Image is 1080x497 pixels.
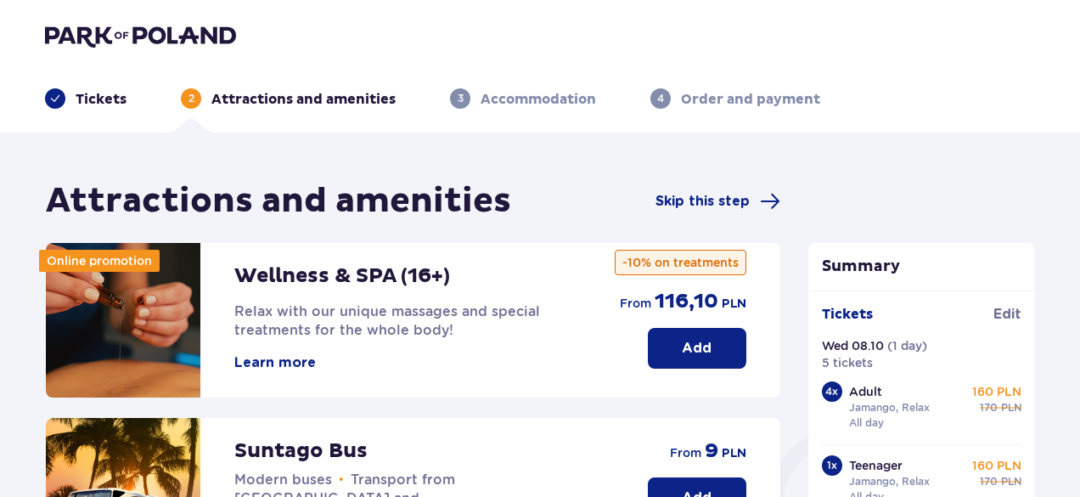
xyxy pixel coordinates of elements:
button: Add [648,328,746,369]
p: Wellness & SPA (16+) [234,263,450,289]
p: 2 [188,91,194,106]
p: Jamango, Relax [849,474,930,489]
p: 3 [458,91,464,106]
span: 116,10 [655,289,718,314]
p: Add [682,339,712,358]
img: Park of Poland logo [45,24,236,48]
button: Learn more [234,353,316,372]
span: PLN [722,445,746,462]
p: -10% on treatments [615,250,746,275]
span: • [339,472,344,489]
div: 2Attractions and amenities [181,88,396,109]
p: Suntago Bus [234,438,368,464]
p: 4 [657,91,664,106]
p: Jamango, Relax [849,400,930,415]
p: ( 1 day ) [887,337,927,354]
h1: Attractions and amenities [46,180,511,223]
p: Tickets [76,90,127,109]
span: 170 [980,474,998,489]
span: PLN [1001,400,1021,415]
p: 160 PLN [972,383,1021,400]
div: 4Order and payment [650,88,820,109]
span: Modern buses [234,472,332,488]
span: Skip this step [655,192,750,211]
p: Summary [808,257,1036,277]
div: Tickets [45,88,127,109]
span: 170 [980,400,998,415]
span: from [670,444,701,461]
a: Skip this step [655,191,780,212]
p: Adult [849,383,882,400]
span: Edit [993,305,1021,324]
p: All day [849,415,884,431]
img: attraction [46,243,200,398]
p: Tickets [822,305,873,324]
div: Online promotion [39,250,160,272]
p: 5 tickets [822,354,873,371]
p: Teenager [849,457,903,474]
span: 9 [705,438,718,464]
div: 1 x [822,455,842,476]
div: 4 x [822,381,842,402]
span: Relax with our unique massages and special treatments for the whole body! [234,303,540,338]
span: PLN [722,296,746,313]
span: from [620,295,651,312]
div: 3Accommodation [450,88,596,109]
p: Attractions and amenities [211,90,396,109]
p: Wed 08.10 [822,337,884,354]
p: 160 PLN [972,457,1021,474]
p: Order and payment [681,90,820,109]
p: Accommodation [481,90,596,109]
span: PLN [1001,474,1021,489]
